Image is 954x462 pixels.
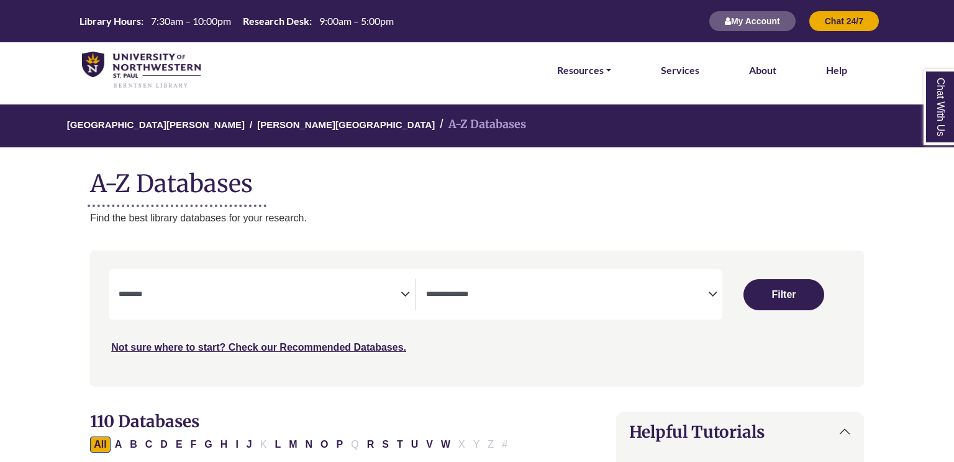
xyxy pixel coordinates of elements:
[75,14,399,26] table: Hours Today
[422,437,437,453] button: Filter Results V
[437,437,454,453] button: Filter Results W
[407,437,422,453] button: Filter Results U
[126,437,141,453] button: Filter Results B
[426,290,708,300] textarea: Search
[67,118,245,130] a: [GEOGRAPHIC_DATA][PERSON_NAME]
[151,15,231,27] span: 7:30am – 10:00pm
[75,14,144,27] th: Library Hours:
[743,279,824,310] button: Submit for Search Results
[317,437,332,453] button: Filter Results O
[617,412,863,451] button: Helpful Tutorials
[826,62,847,78] a: Help
[82,52,201,90] img: library_home
[709,11,796,32] button: My Account
[333,437,347,453] button: Filter Results P
[142,437,157,453] button: Filter Results C
[319,15,394,27] span: 9:00am – 5:00pm
[709,16,796,26] a: My Account
[90,104,864,147] nav: breadcrumb
[238,14,312,27] th: Research Desk:
[111,437,126,453] button: Filter Results A
[172,437,186,453] button: Filter Results E
[393,437,407,453] button: Filter Results T
[157,437,171,453] button: Filter Results D
[271,437,284,453] button: Filter Results L
[187,437,201,453] button: Filter Results F
[232,437,242,453] button: Filter Results I
[809,11,879,32] button: Chat 24/7
[111,342,406,353] a: Not sure where to start? Check our Recommended Databases.
[90,251,864,386] nav: Search filters
[302,437,317,453] button: Filter Results N
[749,62,776,78] a: About
[243,437,256,453] button: Filter Results J
[119,290,401,300] textarea: Search
[285,437,301,453] button: Filter Results M
[90,210,864,226] p: Find the best library databases for your research.
[378,437,393,453] button: Filter Results S
[257,118,435,130] a: [PERSON_NAME][GEOGRAPHIC_DATA]
[75,14,399,29] a: Hours Today
[217,437,232,453] button: Filter Results H
[90,160,864,198] h1: A-Z Databases
[90,438,512,449] div: Alpha-list to filter by first letter of database name
[661,62,699,78] a: Services
[435,116,526,134] li: A-Z Databases
[363,437,378,453] button: Filter Results R
[90,437,110,453] button: All
[201,437,216,453] button: Filter Results G
[809,16,879,26] a: Chat 24/7
[90,411,199,432] span: 110 Databases
[557,62,611,78] a: Resources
